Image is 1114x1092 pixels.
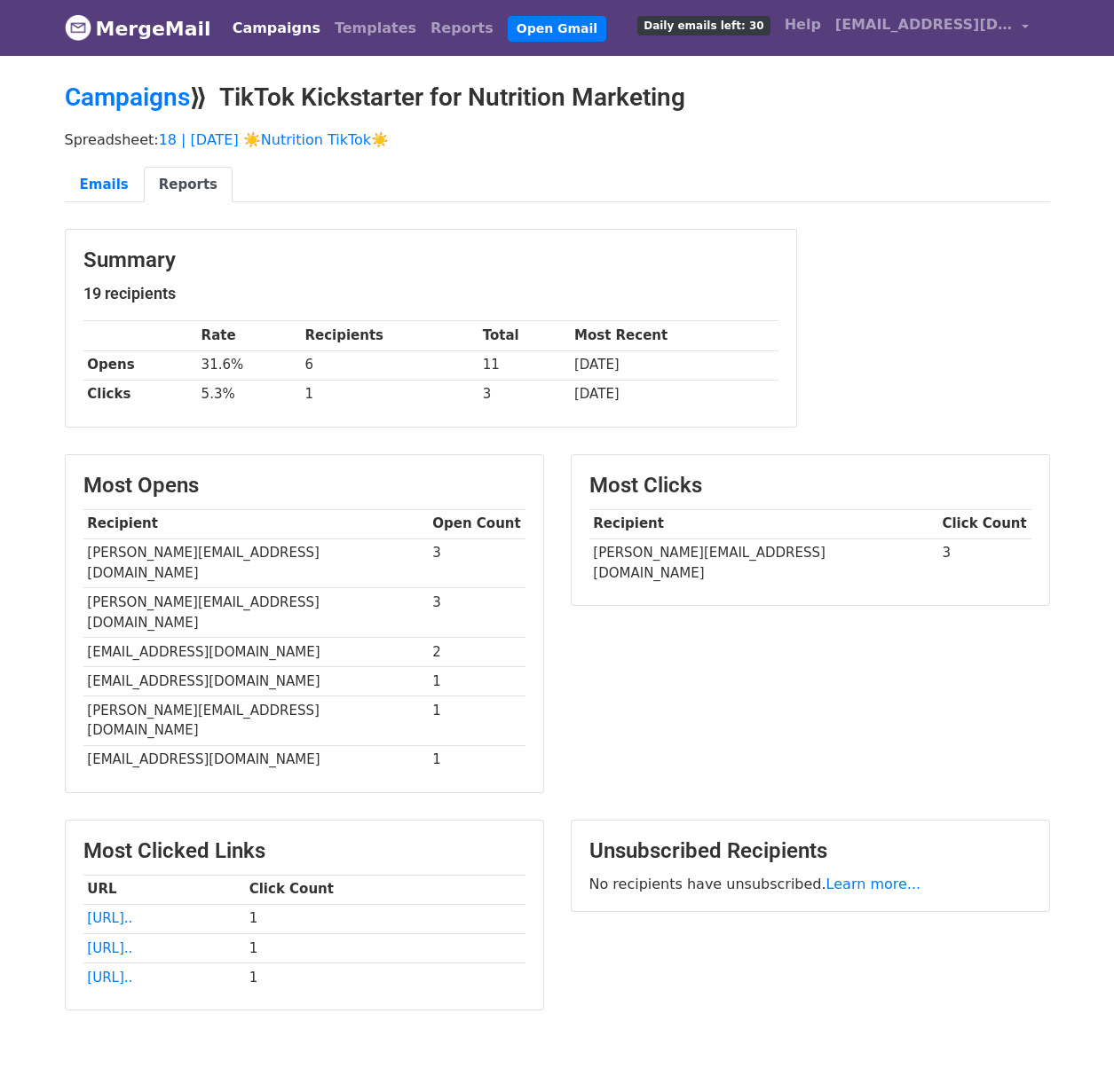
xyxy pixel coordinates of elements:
td: 1 [429,696,525,746]
span: Daily emails left: 30 [637,16,770,35]
iframe: Chat Widget [1025,1007,1114,1092]
td: 3 [429,588,525,638]
h5: 19 recipients [83,284,778,303]
td: 1 [429,666,525,695]
h3: Most Opens [83,473,525,499]
th: Click Count [245,875,525,904]
th: Clicks [83,380,197,409]
td: 11 [478,350,570,380]
td: 1 [301,380,478,409]
p: Spreadsheet: [65,130,1050,149]
a: Campaigns [65,82,190,112]
img: MergeMail logo [65,14,91,41]
th: Open Count [429,509,525,538]
a: Help [778,7,828,43]
td: 2 [429,637,525,666]
a: [URL].. [87,970,132,986]
a: MergeMail [65,10,211,47]
th: Opens [83,350,197,380]
a: [URL].. [87,910,132,926]
td: [PERSON_NAME][EMAIL_ADDRESS][DOMAIN_NAME] [83,588,429,638]
td: [PERSON_NAME][EMAIL_ADDRESS][DOMAIN_NAME] [83,538,429,588]
td: [EMAIL_ADDRESS][DOMAIN_NAME] [83,637,429,666]
td: 6 [301,350,478,380]
td: [EMAIL_ADDRESS][DOMAIN_NAME] [83,666,429,695]
h3: Most Clicked Links [83,838,525,864]
a: Learn more... [826,876,921,892]
th: Recipient [83,509,429,538]
a: [URL].. [87,940,132,956]
td: [DATE] [570,380,778,409]
th: Rate [197,321,301,350]
td: 1 [245,933,525,962]
td: 3 [938,538,1031,587]
th: Most Recent [570,321,778,350]
a: Open Gmail [508,16,606,42]
th: URL [83,875,245,904]
th: Recipient [589,509,938,538]
td: 31.6% [197,350,301,380]
td: 1 [245,962,525,992]
a: Reports [144,167,233,203]
td: 1 [245,904,525,933]
h2: ⟫ TikTok Kickstarter for Nutrition Marketing [65,82,1050,113]
td: 3 [478,380,570,409]
span: [EMAIL_ADDRESS][DOMAIN_NAME] [835,14,1013,35]
th: Total [478,321,570,350]
a: Emails [65,167,144,203]
td: [EMAIL_ADDRESS][DOMAIN_NAME] [83,745,429,774]
h3: Summary [83,247,778,273]
th: Click Count [938,509,1031,538]
td: [PERSON_NAME][EMAIL_ADDRESS][DOMAIN_NAME] [83,696,429,746]
a: Daily emails left: 30 [630,7,777,43]
a: Reports [423,11,501,46]
a: Campaigns [225,11,328,46]
a: [EMAIL_ADDRESS][DOMAIN_NAME] [828,7,1036,49]
td: 3 [429,538,525,588]
h3: Most Clicks [589,473,1031,499]
h3: Unsubscribed Recipients [589,838,1031,864]
td: [PERSON_NAME][EMAIL_ADDRESS][DOMAIN_NAME] [589,538,938,587]
td: [DATE] [570,350,778,380]
td: 5.3% [197,380,301,409]
a: Templates [328,11,423,46]
th: Recipients [301,321,478,350]
td: 1 [429,745,525,774]
a: 18 | [DATE] ☀️Nutrition TikTok☀️ [159,131,389,148]
p: No recipients have unsubscribed. [589,875,1031,893]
